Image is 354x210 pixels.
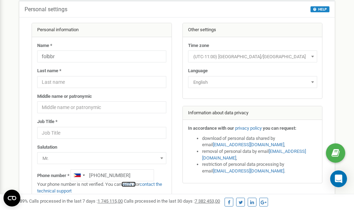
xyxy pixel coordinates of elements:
[37,42,52,49] label: Name *
[37,101,166,113] input: Middle name or patronymic
[37,152,166,164] span: Mr.
[213,168,284,174] a: [EMAIL_ADDRESS][DOMAIN_NAME]
[37,50,166,62] input: Name
[202,149,306,161] a: [EMAIL_ADDRESS][DOMAIN_NAME]
[29,198,123,204] span: Calls processed in the last 7 days :
[124,198,220,204] span: Calls processed in the last 30 days :
[37,68,61,74] label: Last name *
[188,42,209,49] label: Time zone
[310,6,329,12] button: HELP
[235,126,262,131] a: privacy policy
[37,182,162,194] a: contact the technical support
[32,23,172,37] div: Personal information
[195,198,220,204] u: 7 382 453,00
[37,93,92,100] label: Middle name or patronymic
[37,144,57,151] label: Salutation
[191,52,315,62] span: (UTC-11:00) Pacific/Midway
[37,181,166,194] p: Your phone number is not verified. You can or
[202,148,317,161] li: removal of personal data by email ,
[40,154,164,163] span: Mr.
[25,6,67,13] h5: Personal settings
[37,118,58,125] label: Job Title *
[4,190,20,206] button: Open CMP widget
[98,198,123,204] u: 1 745 115,00
[183,106,322,120] div: Information about data privacy
[71,170,87,181] div: Telephone country code
[37,76,166,88] input: Last name
[263,126,296,131] strong: you can request:
[191,77,315,87] span: English
[183,23,322,37] div: Other settings
[330,170,347,187] div: Open Intercom Messenger
[188,68,208,74] label: Language
[37,127,166,139] input: Job Title
[37,172,69,179] label: Phone number *
[188,76,317,88] span: English
[202,161,317,174] li: restriction of personal data processing by email .
[202,135,317,148] li: download of personal data shared by email ,
[188,50,317,62] span: (UTC-11:00) Pacific/Midway
[121,182,136,187] a: verify it
[213,142,284,147] a: [EMAIL_ADDRESS][DOMAIN_NAME]
[188,126,234,131] strong: In accordance with our
[71,169,154,181] input: +1-800-555-55-55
